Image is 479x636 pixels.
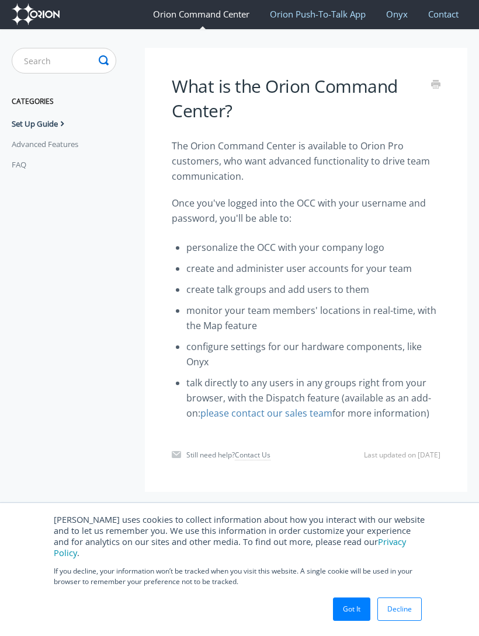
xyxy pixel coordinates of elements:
a: Set Up Guide [12,114,77,133]
img: Orion Labs - Support [12,4,60,25]
p: If you decline, your information won’t be tracked when you visit this website. A single cookie wi... [54,566,425,587]
li: talk directly to any users in any groups right from your browser, with the Dispatch feature (avai... [186,375,440,421]
h1: What is the Orion Command Center? [172,74,423,123]
a: Privacy Policy [54,536,406,558]
a: Got It [333,597,370,621]
li: personalize the OCC with your company logo [186,240,440,255]
li: monitor your team members' locations in real-time, with the Map feature [186,303,440,333]
a: Decline [377,597,422,621]
p: Once you've logged into the OCC with your username and password, you'll be able to: [172,195,440,226]
input: Search [12,48,116,74]
time: Last updated on [DATE] [364,450,440,460]
p: Still need help? [186,450,270,460]
h3: Categories [12,91,116,112]
a: Contact Us [235,450,270,460]
p: The Orion Command Center is available to Orion Pro customers, who want advanced functionality to ... [172,138,440,184]
a: Advanced Features [12,135,87,153]
a: Print this Article [431,79,440,92]
a: FAQ [12,155,35,174]
a: please contact our sales team [200,407,332,420]
span: [PERSON_NAME] uses cookies to collect information about how you interact with our website and to ... [54,513,425,558]
li: create and administer user accounts for your team [186,261,440,276]
li: create talk groups and add users to them [186,282,440,297]
li: configure settings for our hardware components, like Onyx [186,339,440,369]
